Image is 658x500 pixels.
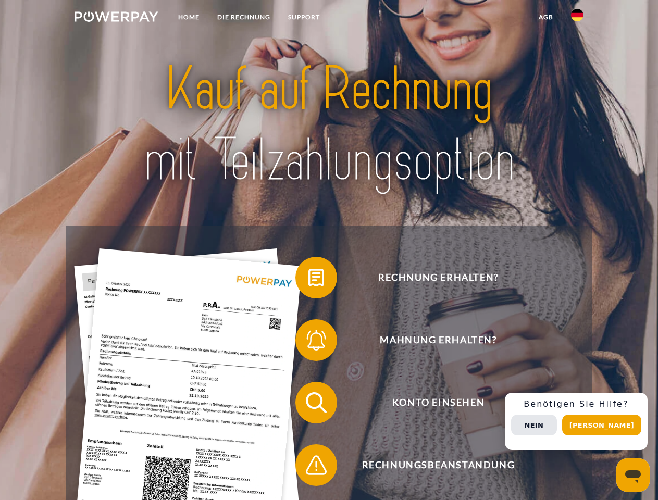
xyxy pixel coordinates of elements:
button: Konto einsehen [295,382,566,423]
span: Konto einsehen [311,382,566,423]
div: Schnellhilfe [505,393,648,450]
img: qb_warning.svg [303,452,329,478]
a: Home [169,8,208,27]
a: SUPPORT [279,8,329,27]
button: [PERSON_NAME] [562,415,641,435]
img: logo-powerpay-white.svg [75,11,158,22]
img: title-powerpay_de.svg [100,50,558,199]
button: Rechnung erhalten? [295,257,566,298]
span: Rechnung erhalten? [311,257,566,298]
button: Rechnungsbeanstandung [295,444,566,486]
img: qb_bell.svg [303,327,329,353]
span: Rechnungsbeanstandung [311,444,566,486]
img: de [571,9,583,21]
a: agb [530,8,562,27]
span: Mahnung erhalten? [311,319,566,361]
h3: Benötigen Sie Hilfe? [511,399,641,409]
button: Nein [511,415,557,435]
img: qb_bill.svg [303,265,329,291]
button: Mahnung erhalten? [295,319,566,361]
iframe: Button to launch messaging window [616,458,650,492]
a: DIE RECHNUNG [208,8,279,27]
img: qb_search.svg [303,390,329,416]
